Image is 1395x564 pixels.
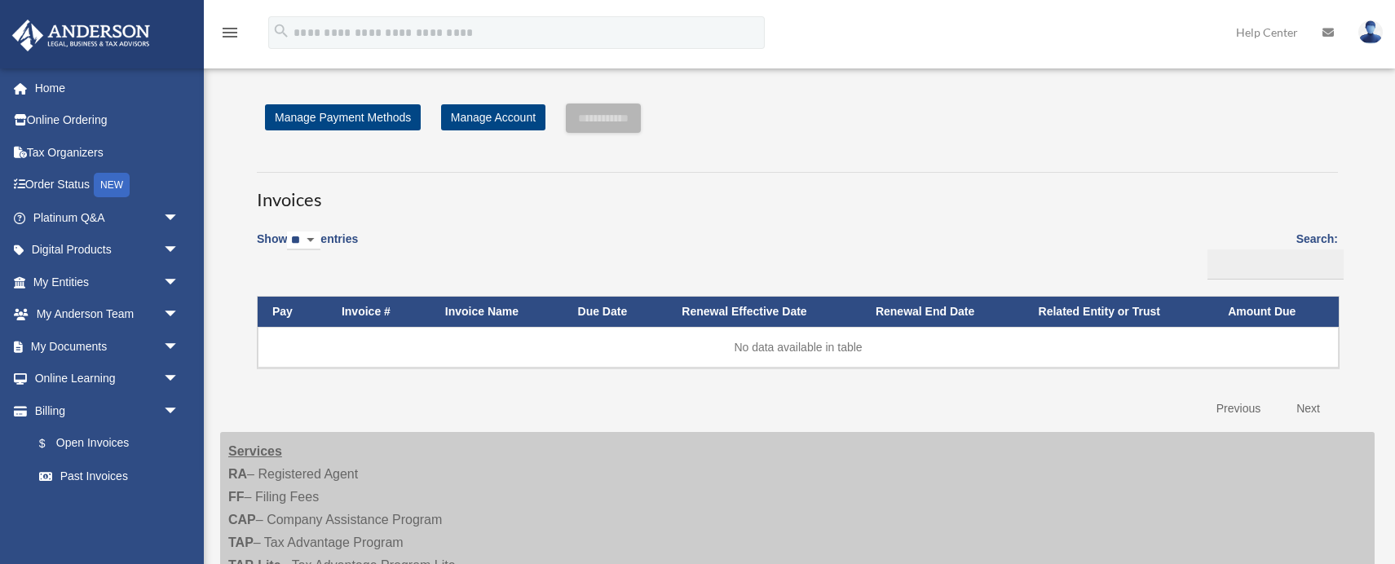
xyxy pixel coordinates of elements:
[272,22,290,40] i: search
[163,201,196,235] span: arrow_drop_down
[1204,392,1273,425] a: Previous
[287,231,320,250] select: Showentries
[861,297,1024,327] th: Renewal End Date: activate to sort column ascending
[11,169,204,202] a: Order StatusNEW
[563,297,668,327] th: Due Date: activate to sort column ascending
[228,444,282,458] strong: Services
[430,297,563,327] th: Invoice Name: activate to sort column ascending
[163,394,196,428] span: arrow_drop_down
[228,535,254,549] strong: TAP
[667,297,861,327] th: Renewal Effective Date: activate to sort column ascending
[441,104,545,130] a: Manage Account
[163,298,196,332] span: arrow_drop_down
[228,467,247,481] strong: RA
[11,363,204,395] a: Online Learningarrow_drop_down
[94,173,130,197] div: NEW
[11,234,204,267] a: Digital Productsarrow_drop_down
[265,104,421,130] a: Manage Payment Methods
[163,330,196,364] span: arrow_drop_down
[11,136,204,169] a: Tax Organizers
[11,104,204,137] a: Online Ordering
[11,72,204,104] a: Home
[1207,249,1344,280] input: Search:
[1358,20,1383,44] img: User Pic
[163,266,196,299] span: arrow_drop_down
[327,297,430,327] th: Invoice #: activate to sort column ascending
[48,434,56,454] span: $
[257,229,358,267] label: Show entries
[228,513,256,527] strong: CAP
[1202,229,1338,280] label: Search:
[23,492,196,525] a: Manage Payments
[257,172,1338,213] h3: Invoices
[11,298,204,331] a: My Anderson Teamarrow_drop_down
[11,201,204,234] a: Platinum Q&Aarrow_drop_down
[11,330,204,363] a: My Documentsarrow_drop_down
[1284,392,1332,425] a: Next
[163,234,196,267] span: arrow_drop_down
[11,394,196,427] a: Billingarrow_drop_down
[228,490,245,504] strong: FF
[1024,297,1214,327] th: Related Entity or Trust: activate to sort column ascending
[23,460,196,492] a: Past Invoices
[220,23,240,42] i: menu
[258,297,327,327] th: Pay: activate to sort column descending
[11,266,204,298] a: My Entitiesarrow_drop_down
[163,363,196,396] span: arrow_drop_down
[220,29,240,42] a: menu
[1213,297,1339,327] th: Amount Due: activate to sort column ascending
[258,327,1339,368] td: No data available in table
[23,427,188,460] a: $Open Invoices
[7,20,155,51] img: Anderson Advisors Platinum Portal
